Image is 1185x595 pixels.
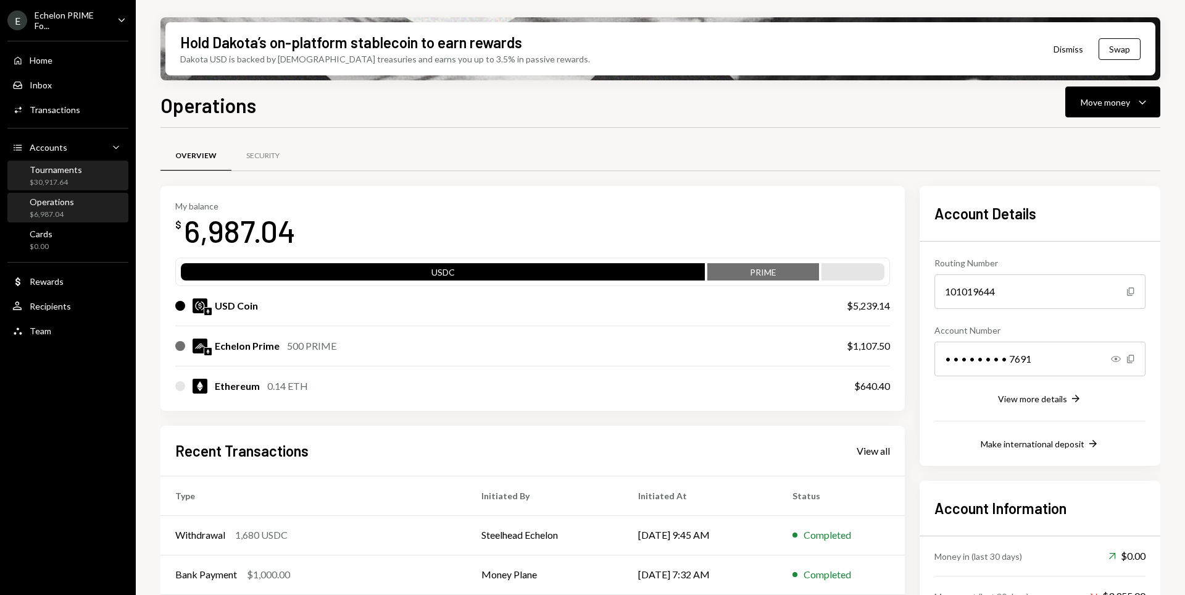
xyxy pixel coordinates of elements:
[215,339,280,353] div: Echelon Prime
[30,142,67,153] div: Accounts
[934,342,1145,376] div: • • • • • • • • 7691
[467,476,623,515] th: Initiated By
[7,193,128,222] a: Operations$6,987.04
[804,567,851,582] div: Completed
[707,266,819,283] div: PRIME
[847,339,890,353] div: $1,107.50
[193,379,207,394] img: ETH
[7,11,27,30] div: E
[998,392,1082,406] button: View more details
[981,437,1099,451] button: Make international deposit
[7,136,128,158] a: Accounts
[175,151,217,161] div: Overview
[175,219,181,231] div: $
[847,298,890,313] div: $5,239.14
[467,515,623,555] td: Steelhead Echelon
[193,298,207,313] img: USDC
[30,55,52,65] div: Home
[175,201,296,211] div: My balance
[934,324,1145,337] div: Account Number
[30,326,51,336] div: Team
[160,476,467,515] th: Type
[30,209,74,220] div: $6,987.04
[30,104,80,115] div: Transactions
[934,274,1145,309] div: 101019644
[30,301,71,311] div: Recipients
[30,276,64,287] div: Rewards
[804,528,851,542] div: Completed
[180,32,522,53] div: Hold Dakota’s on-platform stablecoin to earn rewards
[934,256,1145,269] div: Routing Number
[1081,96,1130,109] div: Move money
[30,177,82,188] div: $30,917.64
[934,203,1145,224] h2: Account Details
[215,298,258,313] div: USD Coin
[30,229,52,239] div: Cards
[180,53,590,65] div: Dakota USD is backed by [DEMOGRAPHIC_DATA] treasuries and earns you up to 3.5% in passive rewards.
[175,441,309,461] h2: Recent Transactions
[934,498,1145,518] h2: Account Information
[854,379,890,394] div: $640.40
[247,567,290,582] div: $1,000.00
[193,339,207,353] img: PRIME
[1065,87,1160,117] button: Move money
[778,476,905,515] th: Status
[934,550,1022,563] div: Money in (last 30 days)
[7,270,128,292] a: Rewards
[184,211,296,250] div: 6,987.04
[467,555,623,594] td: Money Plane
[7,161,128,190] a: Tournaments$30,917.64
[215,379,260,394] div: Ethereum
[30,164,82,175] div: Tournaments
[623,555,778,594] td: [DATE] 7:32 AM
[160,93,256,117] h1: Operations
[7,98,128,120] a: Transactions
[204,308,212,315] img: ethereum-mainnet
[175,528,225,542] div: Withdrawal
[287,339,336,353] div: 500 PRIME
[246,151,280,161] div: Security
[981,439,1084,449] div: Make international deposit
[1099,38,1141,60] button: Swap
[30,196,74,207] div: Operations
[7,49,128,71] a: Home
[7,225,128,255] a: Cards$0.00
[160,140,231,172] a: Overview
[623,515,778,555] td: [DATE] 9:45 AM
[235,528,288,542] div: 1,680 USDC
[1038,35,1099,64] button: Dismiss
[623,476,778,515] th: Initiated At
[1108,549,1145,563] div: $0.00
[7,74,128,96] a: Inbox
[7,319,128,342] a: Team
[7,295,128,317] a: Recipients
[30,80,52,90] div: Inbox
[857,445,890,457] div: View all
[231,140,294,172] a: Security
[35,10,107,31] div: Echelon PRIME Fo...
[857,444,890,457] a: View all
[204,348,212,355] img: ethereum-mainnet
[267,379,308,394] div: 0.14 ETH
[175,567,237,582] div: Bank Payment
[30,242,52,252] div: $0.00
[998,394,1067,404] div: View more details
[181,266,705,283] div: USDC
